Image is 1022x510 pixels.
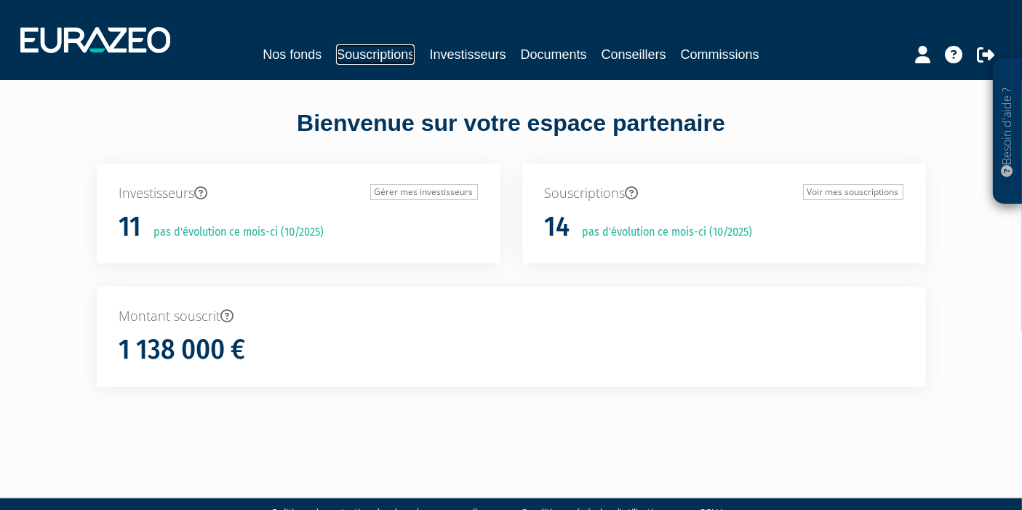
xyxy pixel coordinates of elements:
[545,184,903,203] p: Souscriptions
[681,44,759,65] a: Commissions
[545,212,570,242] h1: 14
[429,44,506,65] a: Investisseurs
[119,212,142,242] h1: 11
[144,224,324,241] p: pas d'évolution ce mois-ci (10/2025)
[521,44,587,65] a: Documents
[572,224,753,241] p: pas d'évolution ce mois-ci (10/2025)
[602,44,666,65] a: Conseillers
[803,184,903,200] a: Voir mes souscriptions
[336,44,415,65] a: Souscriptions
[999,66,1016,197] p: Besoin d'aide ?
[86,107,937,164] div: Bienvenue sur votre espace partenaire
[20,27,170,53] img: 1732889491-logotype_eurazeo_blanc_rvb.png
[263,44,322,65] a: Nos fonds
[119,335,246,365] h1: 1 138 000 €
[119,307,903,326] p: Montant souscrit
[370,184,478,200] a: Gérer mes investisseurs
[119,184,478,203] p: Investisseurs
